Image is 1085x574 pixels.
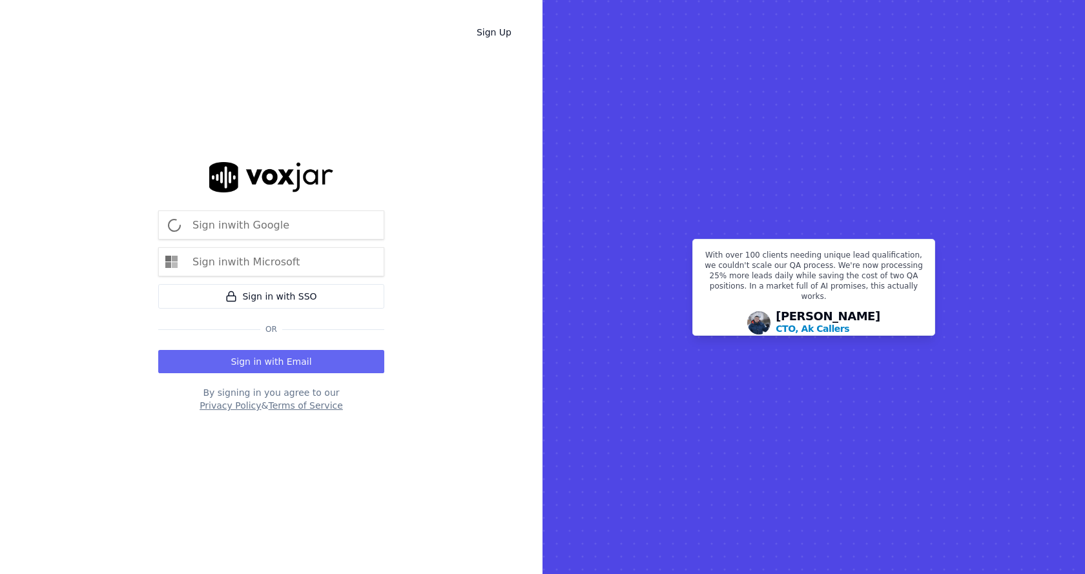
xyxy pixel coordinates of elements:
p: Sign in with Google [192,218,289,233]
a: Sign Up [466,21,522,44]
a: Sign in with SSO [158,284,384,309]
button: Sign inwith Microsoft [158,247,384,276]
button: Terms of Service [268,399,342,412]
p: Sign in with Microsoft [192,254,300,270]
span: Or [260,324,282,334]
img: logo [209,162,333,192]
button: Sign inwith Google [158,210,384,240]
button: Privacy Policy [200,399,261,412]
img: microsoft Sign in button [159,249,185,275]
p: With over 100 clients needing unique lead qualification, we couldn't scale our QA process. We're ... [701,250,927,307]
div: [PERSON_NAME] [776,311,880,335]
button: Sign in with Email [158,350,384,373]
p: CTO, Ak Callers [776,322,849,335]
div: By signing in you agree to our & [158,386,384,412]
img: Avatar [747,311,770,334]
